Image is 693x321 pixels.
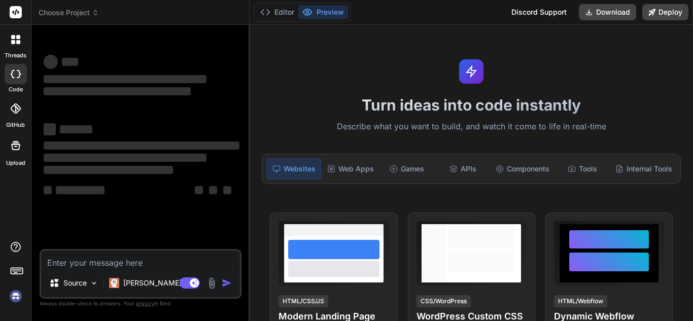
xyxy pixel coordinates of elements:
label: threads [5,51,26,60]
div: Discord Support [505,4,573,20]
img: attachment [206,277,218,289]
span: ‌ [44,123,56,135]
span: ‌ [44,166,173,174]
span: ‌ [44,75,206,83]
p: [PERSON_NAME] 4 S.. [123,278,199,288]
span: ‌ [60,125,92,133]
div: Internal Tools [611,158,676,180]
span: ‌ [44,154,206,162]
p: Describe what you want to build, and watch it come to life in real-time [256,120,687,133]
span: ‌ [223,186,231,194]
p: Always double-check its answers. Your in Bind [40,299,241,308]
img: signin [7,288,24,305]
span: ‌ [56,186,105,194]
p: Source [63,278,87,288]
span: ‌ [44,87,191,95]
span: ‌ [195,186,203,194]
button: Download [579,4,636,20]
label: code [9,85,23,94]
div: HTML/Webflow [554,295,607,307]
div: HTML/CSS/JS [279,295,328,307]
button: Deploy [642,4,688,20]
span: Choose Project [39,8,99,18]
button: Preview [298,5,348,19]
div: CSS/WordPress [417,295,471,307]
button: Editor [256,5,298,19]
label: GitHub [6,121,25,129]
img: Claude 4 Sonnet [109,278,119,288]
div: Components [492,158,553,180]
div: Tools [556,158,609,180]
h1: Turn ideas into code instantly [256,96,687,114]
label: Upload [6,159,25,167]
span: ‌ [209,186,217,194]
div: Games [380,158,434,180]
span: ‌ [44,141,239,150]
span: ‌ [62,58,78,66]
span: ‌ [44,55,58,69]
div: APIs [436,158,490,180]
span: ‌ [44,186,52,194]
img: Pick Models [90,279,98,288]
div: Websites [266,158,321,180]
img: icon [222,278,232,288]
span: privacy [136,300,154,306]
div: Web Apps [323,158,378,180]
